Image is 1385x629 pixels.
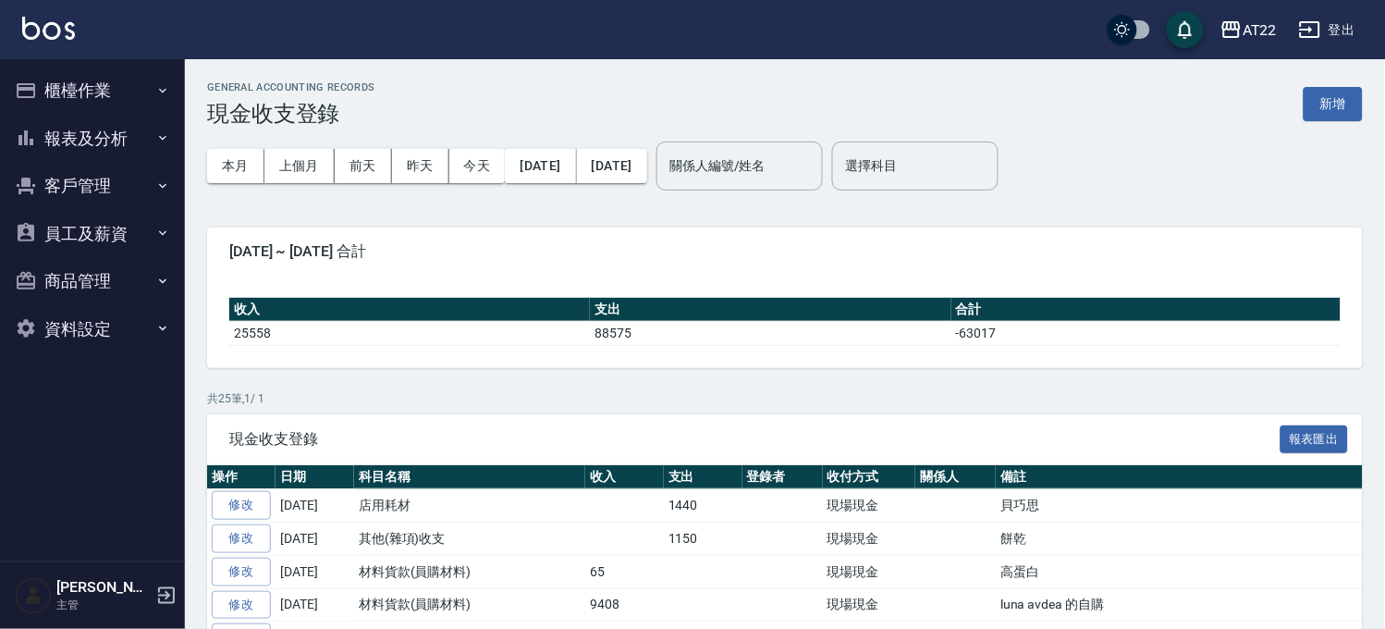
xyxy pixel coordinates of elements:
a: 修改 [212,491,271,520]
td: 現場現金 [823,489,916,523]
th: 合計 [951,298,1341,322]
th: 操作 [207,465,276,489]
button: 本月 [207,149,264,183]
button: 員工及薪資 [7,210,178,258]
th: 日期 [276,465,354,489]
th: 支出 [590,298,950,322]
p: 共 25 筆, 1 / 1 [207,390,1363,407]
td: 88575 [590,321,950,345]
a: 修改 [212,591,271,620]
button: 新增 [1304,87,1363,121]
th: 關係人 [915,465,996,489]
span: 現金收支登錄 [229,430,1281,449]
th: 收付方式 [823,465,916,489]
button: 報表匯出 [1281,425,1349,454]
button: 昨天 [392,149,449,183]
h3: 現金收支登錄 [207,101,375,127]
button: 資料設定 [7,305,178,353]
button: [DATE] [577,149,647,183]
td: 1440 [664,489,742,523]
span: [DATE] ~ [DATE] 合計 [229,242,1341,261]
button: 櫃檯作業 [7,67,178,115]
td: [DATE] [276,523,354,556]
button: 前天 [335,149,392,183]
td: [DATE] [276,489,354,523]
td: 材料貨款(員購材料) [354,588,585,622]
a: 報表匯出 [1281,429,1349,447]
td: 現場現金 [823,555,916,588]
img: Person [15,577,52,614]
td: 店用耗材 [354,489,585,523]
h5: [PERSON_NAME] [56,578,151,597]
button: 商品管理 [7,257,178,305]
td: 65 [585,555,664,588]
a: 新增 [1304,94,1363,112]
td: [DATE] [276,588,354,622]
td: 25558 [229,321,590,345]
button: 登出 [1292,13,1363,47]
button: AT22 [1213,11,1284,49]
th: 收入 [585,465,664,489]
button: [DATE] [505,149,576,183]
button: 上個月 [264,149,335,183]
td: 現場現金 [823,588,916,622]
td: -63017 [951,321,1341,345]
button: save [1167,11,1204,48]
th: 科目名稱 [354,465,585,489]
td: 9408 [585,588,664,622]
td: 其他(雜項)收支 [354,523,585,556]
td: 現場現金 [823,523,916,556]
th: 登錄者 [742,465,823,489]
button: 客戶管理 [7,162,178,210]
p: 主管 [56,597,151,613]
td: [DATE] [276,555,354,588]
th: 支出 [664,465,742,489]
button: 今天 [449,149,506,183]
td: 材料貨款(員購材料) [354,555,585,588]
a: 修改 [212,524,271,553]
th: 收入 [229,298,590,322]
img: Logo [22,17,75,40]
td: 1150 [664,523,742,556]
div: AT22 [1243,18,1277,42]
button: 報表及分析 [7,115,178,163]
h2: GENERAL ACCOUNTING RECORDS [207,81,375,93]
a: 修改 [212,558,271,586]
